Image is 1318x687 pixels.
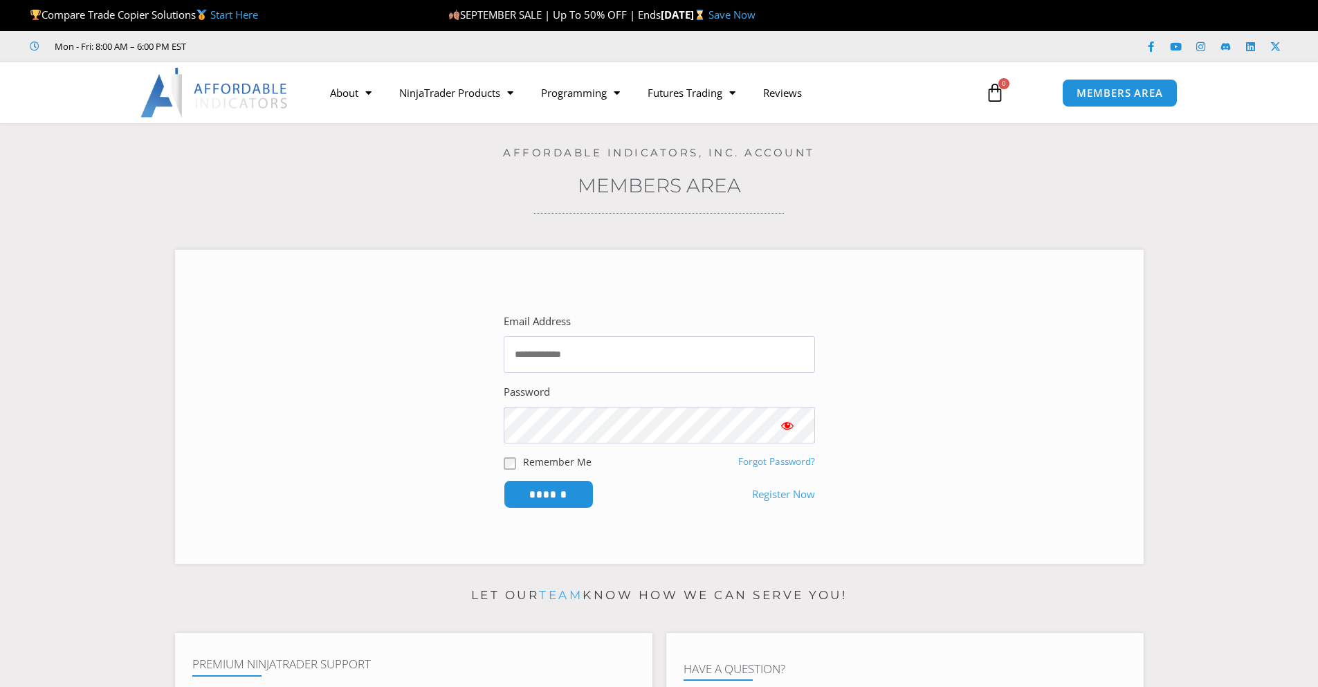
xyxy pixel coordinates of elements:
[210,8,258,21] a: Start Here
[504,312,571,331] label: Email Address
[634,77,749,109] a: Futures Trading
[752,485,815,504] a: Register Now
[527,77,634,109] a: Programming
[661,8,708,21] strong: [DATE]
[448,8,661,21] span: SEPTEMBER SALE | Up To 50% OFF | Ends
[385,77,527,109] a: NinjaTrader Products
[316,77,385,109] a: About
[140,68,289,118] img: LogoAI | Affordable Indicators – NinjaTrader
[503,146,815,159] a: Affordable Indicators, Inc. Account
[30,8,258,21] span: Compare Trade Copier Solutions
[998,78,1009,89] span: 0
[504,383,550,402] label: Password
[578,174,741,197] a: Members Area
[539,588,583,602] a: team
[192,657,635,671] h4: Premium NinjaTrader Support
[708,8,756,21] a: Save Now
[684,662,1126,676] h4: Have A Question?
[1077,88,1163,98] span: MEMBERS AREA
[316,77,969,109] nav: Menu
[749,77,816,109] a: Reviews
[51,38,186,55] span: Mon - Fri: 8:00 AM – 6:00 PM EST
[523,455,592,469] label: Remember Me
[1062,79,1178,107] a: MEMBERS AREA
[449,10,459,20] img: 🍂
[175,585,1144,607] p: Let our know how we can serve you!
[196,10,207,20] img: 🥇
[695,10,705,20] img: ⌛
[30,10,41,20] img: 🏆
[738,455,815,468] a: Forgot Password?
[205,39,413,53] iframe: Customer reviews powered by Trustpilot
[760,407,815,443] button: Show password
[964,73,1025,113] a: 0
